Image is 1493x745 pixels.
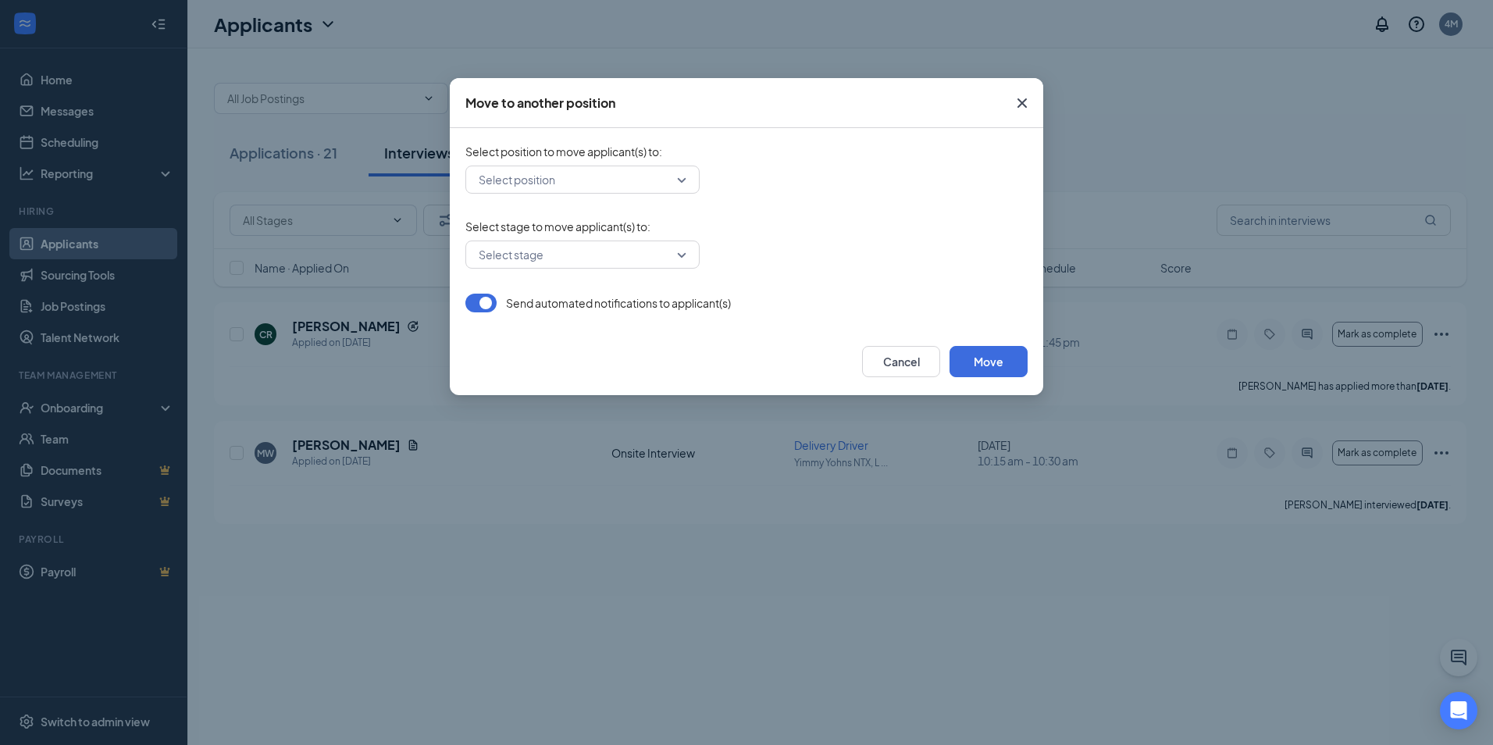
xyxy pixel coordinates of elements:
[465,94,615,112] div: Move to another position
[1013,94,1032,112] svg: Cross
[465,219,1028,234] span: Select stage to move applicant(s) to :
[506,295,731,311] span: Send automated notifications to applicant(s)
[1440,692,1477,729] div: Open Intercom Messenger
[1001,78,1043,128] button: Close
[862,346,940,377] button: Cancel
[465,144,1028,159] span: Select position to move applicant(s) to :
[950,346,1028,377] button: Move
